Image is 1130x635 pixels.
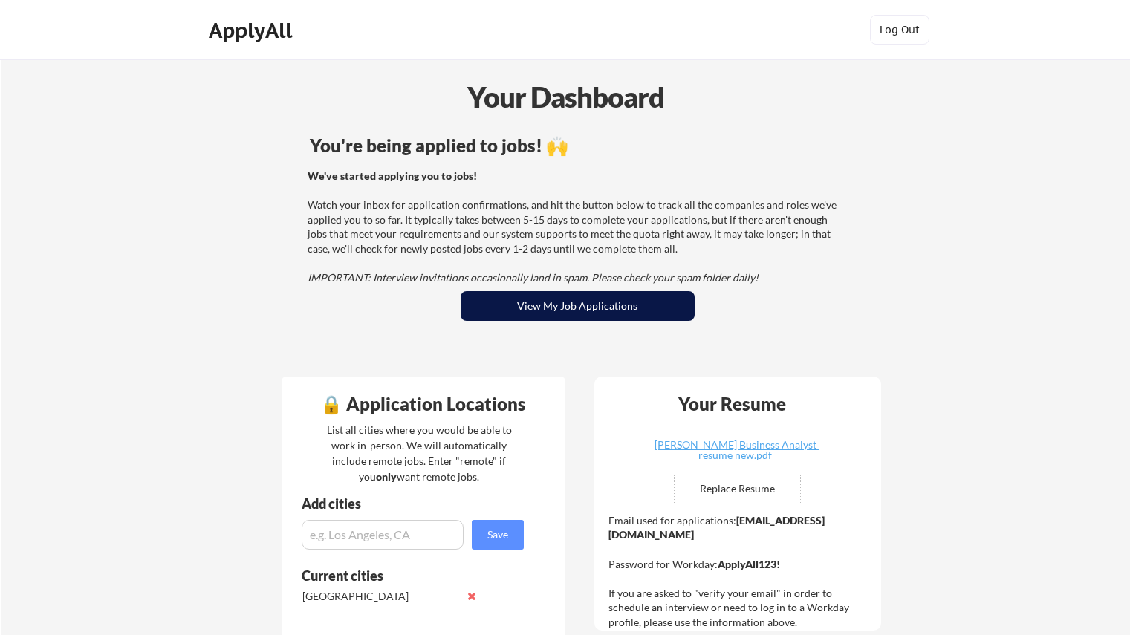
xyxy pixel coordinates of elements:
[308,169,477,182] strong: We've started applying you to jobs!
[472,520,524,550] button: Save
[285,395,562,413] div: 🔒 Application Locations
[302,520,464,550] input: e.g. Los Angeles, CA
[647,440,824,460] div: [PERSON_NAME] Business Analyst resume new.pdf
[718,558,780,570] strong: ApplyAll123!
[302,569,507,582] div: Current cities
[308,169,843,285] div: Watch your inbox for application confirmations, and hit the button below to track all the compani...
[209,18,296,43] div: ApplyAll
[302,589,459,604] div: [GEOGRAPHIC_DATA]
[308,271,759,284] em: IMPORTANT: Interview invitations occasionally land in spam. Please check your spam folder daily!
[310,137,845,154] div: You're being applied to jobs! 🙌
[608,514,825,541] strong: [EMAIL_ADDRESS][DOMAIN_NAME]
[1,76,1130,118] div: Your Dashboard
[376,470,397,483] strong: only
[659,395,806,413] div: Your Resume
[870,15,929,45] button: Log Out
[608,513,871,630] div: Email used for applications: Password for Workday: If you are asked to "verify your email" in ord...
[302,497,527,510] div: Add cities
[461,291,695,321] button: View My Job Applications
[647,440,824,463] a: [PERSON_NAME] Business Analyst resume new.pdf
[317,422,522,484] div: List all cities where you would be able to work in-person. We will automatically include remote j...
